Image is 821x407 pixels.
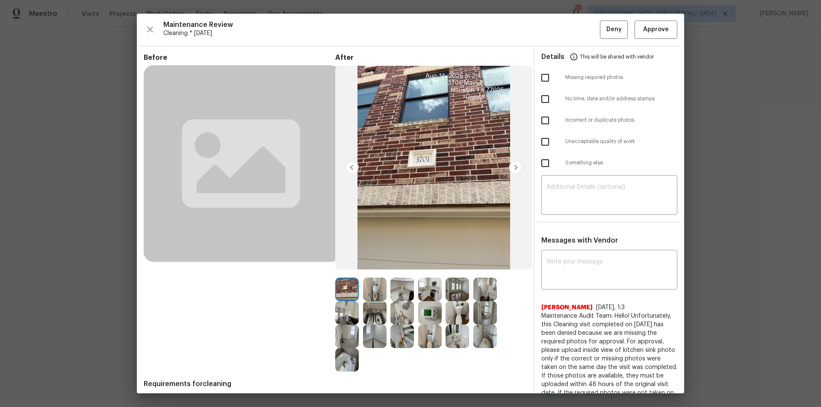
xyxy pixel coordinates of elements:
button: Approve [635,20,677,39]
span: Maintenance Review [163,20,600,29]
span: Details [541,47,564,67]
span: Approve [643,24,669,35]
div: Something else [535,152,684,174]
span: Incorrect or duplicate photos [565,117,677,124]
div: Unacceptable quality of work [535,131,684,152]
img: right-chevron-button-url [509,161,523,174]
img: left-chevron-button-url [345,161,359,174]
span: This will be shared with vendor [580,47,654,67]
div: Incorrect or duplicate photos [535,110,684,131]
span: Something else [565,159,677,167]
span: Requirements for cleaning [144,380,527,388]
div: No time, date and/or address stamps [535,88,684,110]
span: Messages with Vendor [541,237,618,244]
span: Cleaning * [DATE] [163,29,600,38]
span: Deny [606,24,622,35]
span: [DATE], 1:3 [596,305,625,310]
span: After [335,53,527,62]
span: Unacceptable quality of work [565,138,677,145]
div: Missing required photos [535,67,684,88]
button: Deny [600,20,628,39]
span: Missing required photos [565,74,677,81]
span: Before [144,53,335,62]
span: No time, date and/or address stamps [565,95,677,102]
span: [PERSON_NAME] [541,303,593,312]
